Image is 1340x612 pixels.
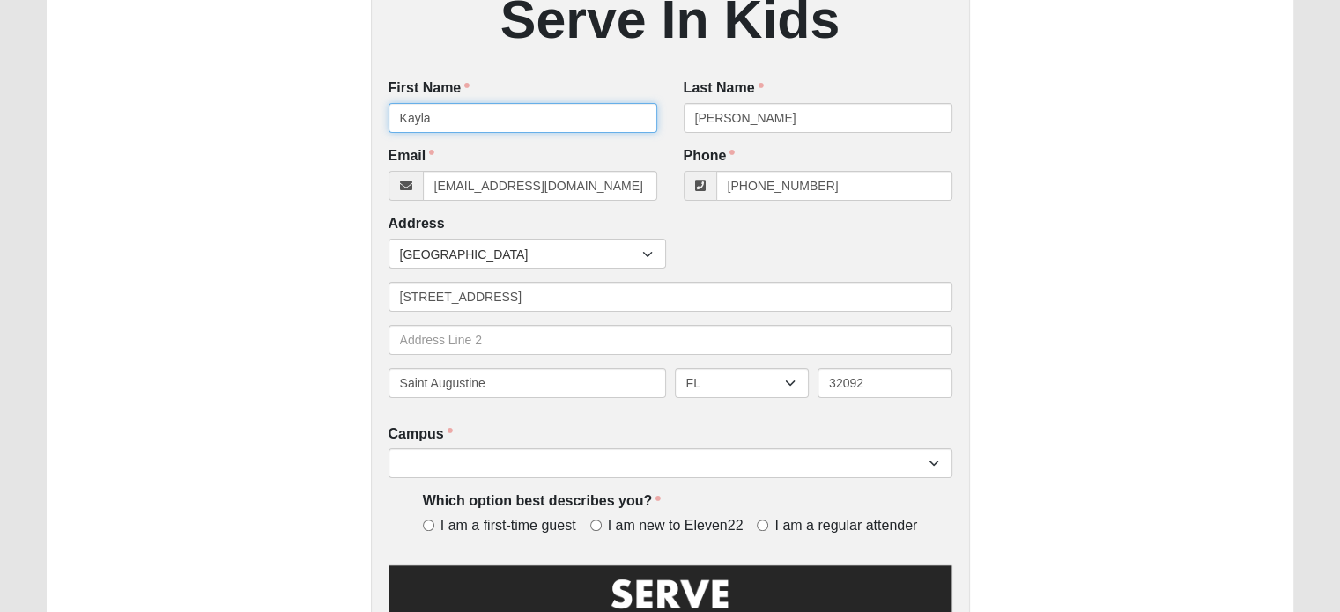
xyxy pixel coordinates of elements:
[440,516,576,536] span: I am a first-time guest
[818,368,952,398] input: Zip
[389,282,952,312] input: Address Line 1
[774,516,917,536] span: I am a regular attender
[400,240,642,269] span: [GEOGRAPHIC_DATA]
[590,520,602,531] input: I am new to Eleven22
[389,368,666,398] input: City
[389,214,445,234] label: Address
[684,146,736,166] label: Phone
[389,146,435,166] label: Email
[389,325,952,355] input: Address Line 2
[757,520,768,531] input: I am a regular attender
[684,78,764,99] label: Last Name
[423,491,661,512] label: Which option best describes you?
[608,516,744,536] span: I am new to Eleven22
[389,424,453,445] label: Campus
[423,520,434,531] input: I am a first-time guest
[389,78,470,99] label: First Name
